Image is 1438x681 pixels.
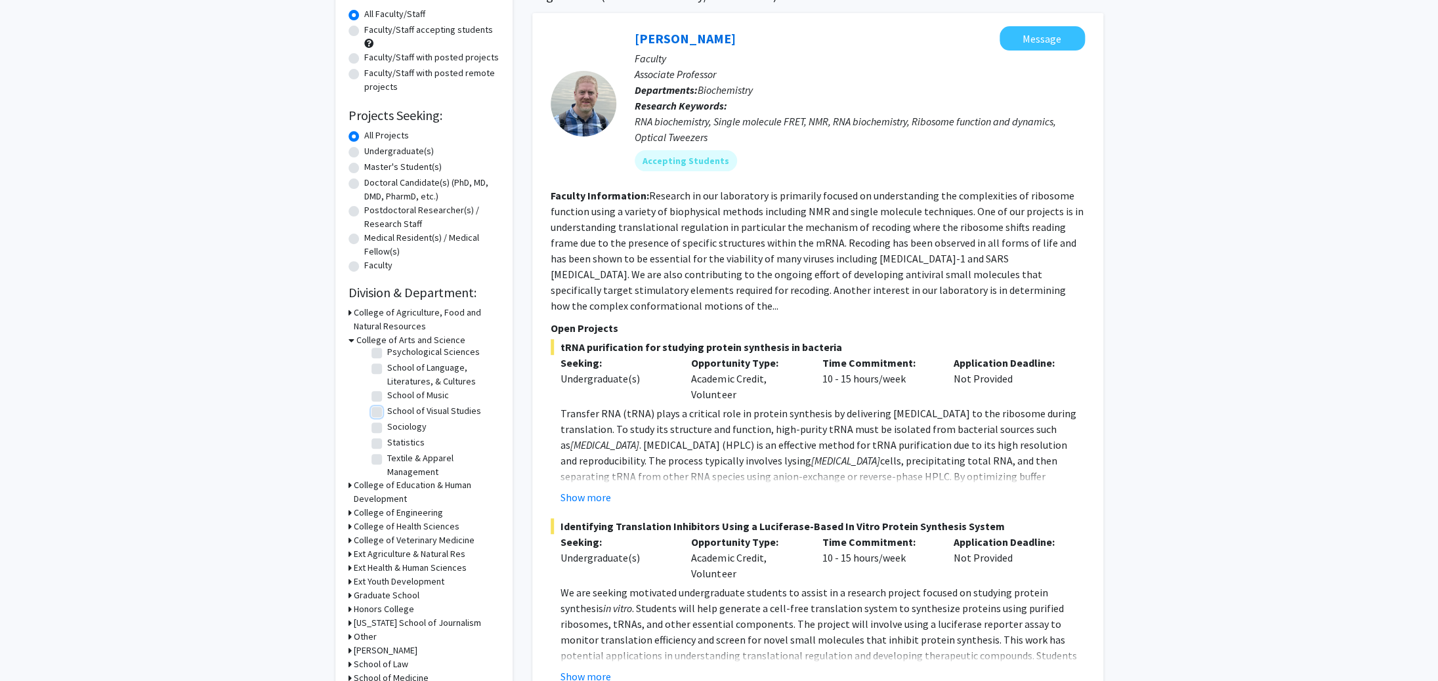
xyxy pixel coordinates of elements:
[387,361,496,388] label: School of Language, Literatures, & Cultures
[635,30,736,47] a: [PERSON_NAME]
[354,561,467,575] h3: Ext Health & Human Sciences
[635,83,698,96] b: Departments:
[354,478,499,506] h3: College of Education & Human Development
[811,454,880,467] em: [MEDICAL_DATA]
[354,506,443,520] h3: College of Engineering
[364,258,392,272] label: Faculty
[560,371,672,386] div: Undergraduate(s)
[364,66,499,94] label: Faculty/Staff with posted remote projects
[635,113,1085,145] div: RNA biochemistry, Single molecule FRET, NMR, RNA biochemistry, Ribosome function and dynamics, Op...
[813,534,944,581] div: 10 - 15 hours/week
[364,23,493,37] label: Faculty/Staff accepting students
[354,575,444,588] h3: Ext Youth Development
[354,644,417,657] h3: [PERSON_NAME]
[635,51,1085,66] p: Faculty
[354,657,408,671] h3: School of Law
[954,534,1065,550] p: Application Deadline:
[387,436,425,449] label: Statistics
[364,203,499,231] label: Postdoctoral Researcher(s) / Research Staff
[349,108,499,123] h2: Projects Seeking:
[551,518,1085,534] span: Identifying Translation Inhibitors Using a Luciferase-Based In Vitro Protein Synthesis System
[364,129,409,142] label: All Projects
[354,616,481,630] h3: [US_STATE] School of Journalism
[354,306,499,333] h3: College of Agriculture, Food and Natural Resources
[681,355,813,402] div: Academic Credit, Volunteer
[560,355,672,371] p: Seeking:
[560,534,672,550] p: Seeking:
[560,586,1048,615] span: We are seeking motivated undergraduate students to assist in a research project focused on studyi...
[387,420,427,434] label: Sociology
[387,345,480,359] label: Psychological Sciences
[822,534,934,550] p: Time Commitment:
[354,602,414,616] h3: Honors College
[551,339,1085,355] span: tRNA purification for studying protein synthesis in bacteria
[551,189,649,202] b: Faculty Information:
[681,534,813,581] div: Academic Credit, Volunteer
[364,51,499,64] label: Faculty/Staff with posted projects
[560,489,611,505] button: Show more
[603,602,632,615] em: in vitro
[691,355,803,371] p: Opportunity Type:
[354,630,377,644] h3: Other
[560,602,1077,678] span: . Students will help generate a cell-free translation system to synthesize proteins using purifie...
[570,438,639,451] em: [MEDICAL_DATA]
[364,176,499,203] label: Doctoral Candidate(s) (PhD, MD, DMD, PharmD, etc.)
[10,622,56,671] iframe: Chat
[944,534,1075,581] div: Not Provided
[813,355,944,402] div: 10 - 15 hours/week
[822,355,934,371] p: Time Commitment:
[364,231,499,258] label: Medical Resident(s) / Medical Fellow(s)
[560,550,672,566] div: Undergraduate(s)
[944,355,1075,402] div: Not Provided
[387,404,481,418] label: School of Visual Studies
[364,7,425,21] label: All Faculty/Staff
[387,388,449,402] label: School of Music
[387,451,496,479] label: Textile & Apparel Management
[354,533,475,547] h3: College of Veterinary Medicine
[356,333,465,347] h3: College of Arts and Science
[551,320,1085,336] p: Open Projects
[560,438,1067,467] span: . [MEDICAL_DATA] (HPLC) is an effective method for tRNA purification due to its high resolution a...
[364,160,442,174] label: Master's Student(s)
[954,355,1065,371] p: Application Deadline:
[354,547,465,561] h3: Ext Agriculture & Natural Res
[691,534,803,550] p: Opportunity Type:
[354,520,459,533] h3: College of Health Sciences
[349,285,499,300] h2: Division & Department:
[635,150,737,171] mat-chip: Accepting Students
[560,407,1076,451] span: Transfer RNA (tRNA) plays a critical role in protein synthesis by delivering [MEDICAL_DATA] to th...
[1000,26,1085,51] button: Message Peter Cornish
[635,99,727,112] b: Research Keywords:
[698,83,753,96] span: Biochemistry
[354,588,419,602] h3: Graduate School
[635,66,1085,82] p: Associate Professor
[551,189,1084,312] fg-read-more: Research in our laboratory is primarily focused on understanding the complexities of ribosome fun...
[364,144,434,158] label: Undergraduate(s)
